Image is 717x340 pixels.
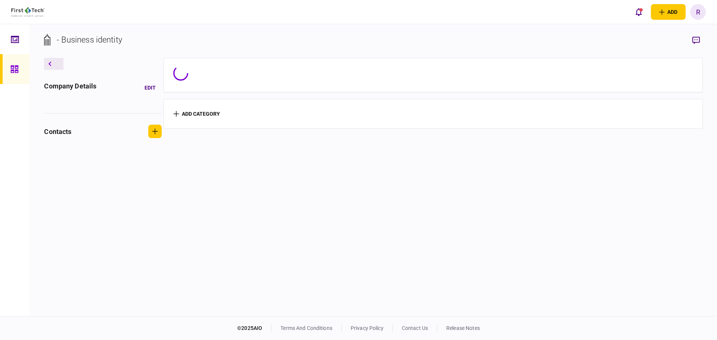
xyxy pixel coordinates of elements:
[651,4,686,20] button: open adding identity options
[631,4,646,20] button: open notifications list
[280,325,332,331] a: terms and conditions
[11,7,44,17] img: client company logo
[351,325,384,331] a: privacy policy
[237,324,271,332] div: © 2025 AIO
[139,81,162,94] button: Edit
[173,111,220,117] button: add category
[44,81,96,94] div: company details
[402,325,428,331] a: contact us
[690,4,706,20] button: R
[57,34,122,46] div: - Business identity
[446,325,480,331] a: release notes
[44,127,71,137] div: contacts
